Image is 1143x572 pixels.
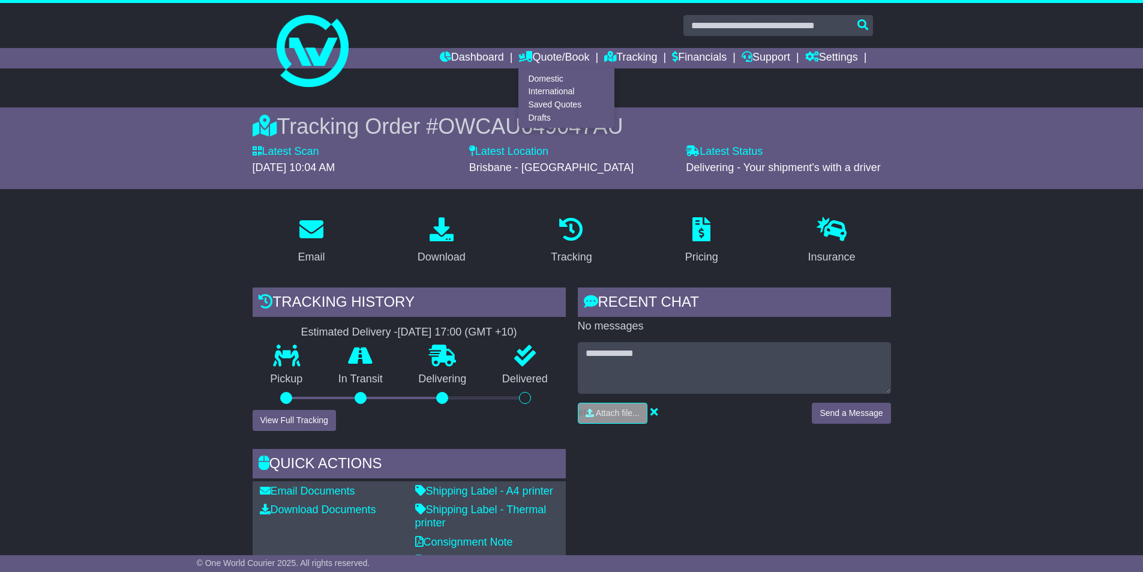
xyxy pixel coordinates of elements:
a: Domestic [519,72,614,85]
span: [DATE] 10:04 AM [253,161,335,173]
a: Download [410,213,473,269]
div: Quick Actions [253,449,566,481]
a: Download Documents [260,504,376,516]
a: Dashboard [440,48,504,68]
label: Latest Scan [253,145,319,158]
div: Quote/Book [518,68,614,128]
a: Tracking [543,213,599,269]
label: Latest Location [469,145,548,158]
a: Pricing [677,213,726,269]
a: Email [290,213,332,269]
p: Delivering [401,373,485,386]
a: Support [742,48,790,68]
div: Insurance [808,249,856,265]
button: View Full Tracking [253,410,336,431]
div: RECENT CHAT [578,288,891,320]
span: © One World Courier 2025. All rights reserved. [197,558,370,568]
div: [DATE] 17:00 (GMT +10) [398,326,517,339]
div: Tracking Order # [253,113,891,139]
a: Saved Quotes [519,98,614,112]
a: Tracking [604,48,657,68]
div: Estimated Delivery - [253,326,566,339]
a: Insurance [800,213,863,269]
a: Settings [805,48,858,68]
a: Quote/Book [518,48,589,68]
a: Financials [672,48,727,68]
span: Brisbane - [GEOGRAPHIC_DATA] [469,161,634,173]
p: No messages [578,320,891,333]
p: Delivered [484,373,566,386]
span: OWCAU649047AU [438,114,623,139]
p: Pickup [253,373,321,386]
div: Download [418,249,466,265]
p: In Transit [320,373,401,386]
a: Shipping Label - Thermal printer [415,504,547,529]
a: Drafts [519,111,614,124]
a: Consignment Note [415,536,513,548]
a: Email Documents [260,485,355,497]
a: Shipping Label - A4 printer [415,485,553,497]
div: Email [298,249,325,265]
button: Send a Message [812,403,890,424]
a: International [519,85,614,98]
div: Pricing [685,249,718,265]
label: Latest Status [686,145,763,158]
div: Tracking [551,249,592,265]
div: Tracking history [253,288,566,320]
span: Delivering - Your shipment's with a driver [686,161,881,173]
